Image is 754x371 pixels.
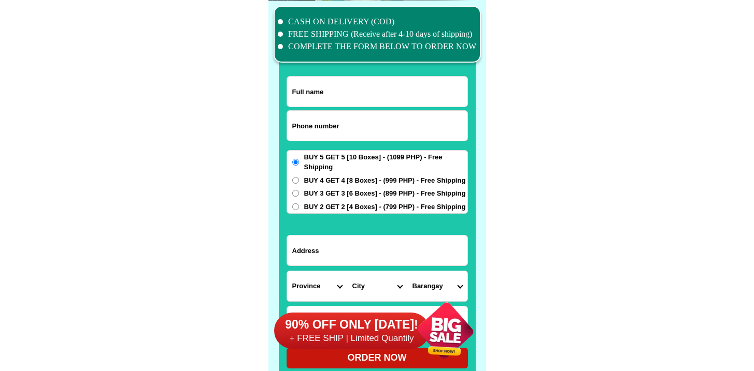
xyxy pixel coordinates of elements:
[278,28,477,40] li: FREE SHIPPING (Receive after 4-10 days of shipping)
[407,271,467,301] select: Select commune
[278,40,477,53] li: COMPLETE THE FORM BELOW TO ORDER NOW
[292,159,299,166] input: BUY 5 GET 5 [10 Boxes] - (1099 PHP) - Free Shipping
[304,175,466,186] span: BUY 4 GET 4 [8 Boxes] - (999 PHP) - Free Shipping
[292,203,299,210] input: BUY 2 GET 2 [4 Boxes] - (799 PHP) - Free Shipping
[274,333,430,344] h6: + FREE SHIP | Limited Quantily
[292,190,299,197] input: BUY 3 GET 3 [6 Boxes] - (899 PHP) - Free Shipping
[304,188,466,199] span: BUY 3 GET 3 [6 Boxes] - (899 PHP) - Free Shipping
[304,202,466,212] span: BUY 2 GET 2 [4 Boxes] - (799 PHP) - Free Shipping
[292,177,299,184] input: BUY 4 GET 4 [8 Boxes] - (999 PHP) - Free Shipping
[278,16,477,28] li: CASH ON DELIVERY (COD)
[287,77,467,107] input: Input full_name
[287,111,467,141] input: Input phone_number
[287,271,347,301] select: Select province
[304,152,467,172] span: BUY 5 GET 5 [10 Boxes] - (1099 PHP) - Free Shipping
[274,317,430,333] h6: 90% OFF ONLY [DATE]!
[347,271,407,301] select: Select district
[287,235,467,265] input: Input address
